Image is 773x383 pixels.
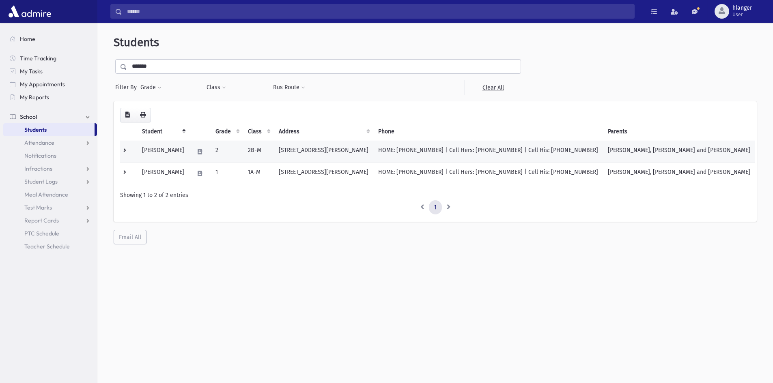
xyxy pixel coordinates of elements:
[20,55,56,62] span: Time Tracking
[120,108,135,122] button: CSV
[24,243,70,250] span: Teacher Schedule
[137,163,189,184] td: [PERSON_NAME]
[603,141,755,163] td: [PERSON_NAME], [PERSON_NAME] and [PERSON_NAME]
[3,78,97,91] a: My Appointments
[24,165,52,172] span: Infractions
[243,163,274,184] td: 1A-M
[24,126,47,133] span: Students
[3,227,97,240] a: PTC Schedule
[3,110,97,123] a: School
[3,65,97,78] a: My Tasks
[20,113,37,120] span: School
[603,163,755,184] td: [PERSON_NAME], [PERSON_NAME] and [PERSON_NAME]
[122,4,634,19] input: Search
[20,35,35,43] span: Home
[3,52,97,65] a: Time Tracking
[24,191,68,198] span: Meal Attendance
[140,80,162,95] button: Grade
[24,230,59,237] span: PTC Schedule
[137,141,189,163] td: [PERSON_NAME]
[115,83,140,92] span: Filter By
[3,91,97,104] a: My Reports
[3,188,97,201] a: Meal Attendance
[243,141,274,163] td: 2B-M
[3,149,97,162] a: Notifications
[211,122,243,141] th: Grade: activate to sort column ascending
[3,32,97,45] a: Home
[20,81,65,88] span: My Appointments
[243,122,274,141] th: Class: activate to sort column ascending
[273,80,306,95] button: Bus Route
[3,201,97,214] a: Test Marks
[274,122,373,141] th: Address: activate to sort column ascending
[211,141,243,163] td: 2
[114,36,159,49] span: Students
[3,162,97,175] a: Infractions
[3,175,97,188] a: Student Logs
[6,3,53,19] img: AdmirePro
[24,152,56,159] span: Notifications
[24,217,59,224] span: Report Cards
[732,5,752,11] span: hlanger
[3,123,95,136] a: Students
[3,240,97,253] a: Teacher Schedule
[603,122,755,141] th: Parents
[137,122,189,141] th: Student: activate to sort column descending
[732,11,752,18] span: User
[20,68,43,75] span: My Tasks
[211,163,243,184] td: 1
[206,80,226,95] button: Class
[20,94,49,101] span: My Reports
[373,122,603,141] th: Phone
[3,214,97,227] a: Report Cards
[373,141,603,163] td: HOME: [PHONE_NUMBER] | Cell Hers: [PHONE_NUMBER] | Cell His: [PHONE_NUMBER]
[24,204,52,211] span: Test Marks
[274,141,373,163] td: [STREET_ADDRESS][PERSON_NAME]
[373,163,603,184] td: HOME: [PHONE_NUMBER] | Cell Hers: [PHONE_NUMBER] | Cell His: [PHONE_NUMBER]
[429,200,442,215] a: 1
[114,230,146,244] button: Email All
[3,136,97,149] a: Attendance
[274,163,373,184] td: [STREET_ADDRESS][PERSON_NAME]
[24,139,54,146] span: Attendance
[120,191,750,199] div: Showing 1 to 2 of 2 entries
[465,80,521,95] a: Clear All
[135,108,151,122] button: Print
[24,178,58,185] span: Student Logs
